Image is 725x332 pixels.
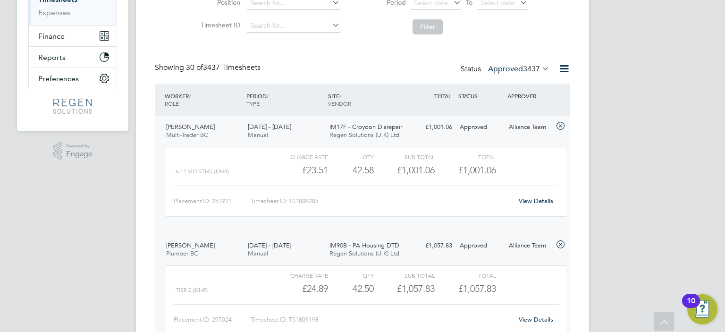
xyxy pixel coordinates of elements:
[456,238,505,254] div: Approved
[29,68,117,89] button: Preferences
[248,131,268,139] span: Manual
[328,270,374,281] div: QTY
[29,47,117,68] button: Reports
[38,74,79,83] span: Preferences
[38,53,66,62] span: Reports
[267,151,328,162] div: Charge rate
[166,131,208,139] span: Multi-Trader BC
[434,92,451,100] span: TOTAL
[413,19,443,34] button: Filter
[189,92,191,100] span: /
[166,241,215,249] span: [PERSON_NAME]
[488,64,549,74] label: Approved
[186,63,261,72] span: 3437 Timesheets
[53,99,92,114] img: regensolutions-logo-retina.png
[267,281,328,297] div: £24.89
[162,87,244,112] div: WORKER
[166,123,215,131] span: [PERSON_NAME]
[165,100,179,107] span: ROLE
[374,151,435,162] div: Sub Total
[458,164,496,176] span: £1,001.06
[267,162,328,178] div: £23.51
[374,162,435,178] div: £1,001.06
[247,19,340,33] input: Search for...
[328,162,374,178] div: 42.58
[248,123,291,131] span: [DATE] - [DATE]
[329,131,399,139] span: Regen Solutions (U.K) Ltd
[329,123,402,131] span: IM17F - Croydon Disrepair
[174,194,251,209] div: Placement ID: 251921
[461,63,551,76] div: Status
[456,87,505,104] div: STATUS
[326,87,407,112] div: SITE
[407,238,456,254] div: £1,057.83
[687,301,695,313] div: 10
[374,270,435,281] div: Sub Total
[687,294,717,324] button: Open Resource Center, 10 new notifications
[456,119,505,135] div: Approved
[374,281,435,297] div: £1,057.83
[53,142,93,160] a: Powered byEngage
[155,63,262,73] div: Showing
[251,312,513,327] div: Timesheet ID: TS1809198
[248,249,268,257] span: Manual
[328,151,374,162] div: QTY
[458,283,496,294] span: £1,057.83
[198,21,240,29] label: Timesheet ID
[251,194,513,209] div: Timesheet ID: TS1809285
[328,281,374,297] div: 42.50
[267,92,269,100] span: /
[38,8,70,17] a: Expenses
[176,287,208,293] span: Tier 2 (£/HR)
[38,32,65,41] span: Finance
[66,142,93,150] span: Powered by
[435,151,496,162] div: Total
[246,100,260,107] span: TYPE
[248,241,291,249] span: [DATE] - [DATE]
[328,100,351,107] span: VENDOR
[28,99,117,114] a: Go to home page
[519,197,553,205] a: View Details
[186,63,203,72] span: 30 of
[244,87,326,112] div: PERIOD
[519,315,553,323] a: View Details
[267,270,328,281] div: Charge rate
[505,87,554,104] div: APPROVER
[435,270,496,281] div: Total
[66,150,93,158] span: Engage
[174,312,251,327] div: Placement ID: 297024
[505,119,554,135] div: Alliance Team
[505,238,554,254] div: Alliance Team
[176,168,229,175] span: 6-12 Months (£/HR)
[329,241,399,249] span: IM90B - PA Housing DTD
[407,119,456,135] div: £1,001.06
[339,92,341,100] span: /
[166,249,198,257] span: Plumber BC
[29,26,117,46] button: Finance
[329,249,399,257] span: Regen Solutions (U.K) Ltd
[523,64,540,74] span: 3437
